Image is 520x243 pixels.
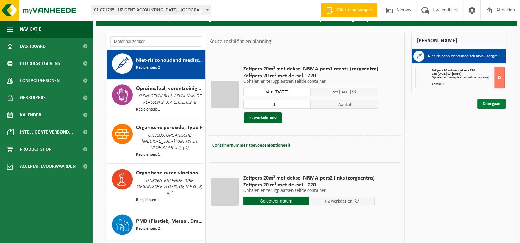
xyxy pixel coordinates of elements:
a: Doorgaan [477,99,506,109]
button: In winkelmand [244,112,282,123]
span: Zelfpers 20m³ met deksel NRMA-pers1 rechts (zorgcentra) [243,66,378,72]
span: Zelfpers 20 m³ met deksel - Z20 [243,182,375,188]
span: tot [DATE] [333,90,351,94]
span: Bedrijfsgegevens [20,55,60,72]
span: KLEIN GEVAARLIJK AFVAL VAN DE KLASSEN 2, 3, 4.1, 6.1, 6.2, 8 [136,93,203,106]
span: Navigatie [20,21,41,38]
span: Intelligente verbond... [20,124,73,141]
p: Ophalen en terugplaatsen zelfde container [243,188,375,193]
span: 01-071765 - UZ GENT-ACCOUNTING 0 BC - GENT [91,5,211,15]
button: Organische peroxide, Type F UN3109, ORGANISCHE [MEDICAL_DATA] VAN TYPE F, VLOEIBAAR, 5.2, (D) Rec... [107,118,206,164]
span: Offerte aanvragen [335,7,374,14]
input: Selecteer datum [243,88,311,96]
div: [PERSON_NAME] [411,33,506,49]
span: UN3109, ORGANISCHE [MEDICAL_DATA] VAN TYPE F, VLOEIBAAR, 5.2, (D) [136,132,203,152]
span: Recipiënten: 1 [136,152,160,158]
input: Selecteer datum [243,197,309,205]
span: Opruimafval, verontreinigd met giftige stoffen, verpakt in vaten [136,84,203,93]
span: Kalender [20,106,41,124]
span: UN3265, BIJTENDE ZURE ORGANISCHE VLOEISTOF, N.E.G., 8, II, ( [136,177,203,197]
span: PMD (Plastiek, Metaal, Drankkartons) (bedrijven) [136,217,203,225]
button: Containernummer toevoegen(optioneel) [212,141,290,150]
span: Recipiënten: 1 [136,106,160,113]
div: Ophalen en terugplaatsen zelfde container [432,76,504,79]
p: Ophalen en terugplaatsen zelfde container [243,79,378,84]
span: Recipiënten: 2 [136,65,160,71]
span: Zelfpers 20 m³ met deksel - Z20 [243,72,378,79]
span: Organische zuren vloeibaar in kleinverpakking [136,169,203,177]
span: Gebruikers [20,89,46,106]
span: Dashboard [20,38,46,55]
h3: Niet-risicohoudend medisch afval (zorgcentra) [428,51,501,62]
span: Zelfpers 20 m³ met deksel - Z20 [432,69,475,72]
span: Containernummer toevoegen(optioneel) [212,143,290,148]
strong: Van [DATE] tot [DATE] [432,72,461,76]
input: Materiaal zoeken [110,36,202,47]
span: Organische peroxide, Type F [136,124,202,132]
div: Aantal: 1 [432,83,504,86]
div: Keuze recipiënt en planning [206,33,275,50]
span: Contactpersonen [20,72,60,89]
span: Acceptatievoorwaarden [20,158,76,175]
button: PMD (Plastiek, Metaal, Drankkartons) (bedrijven) Recipiënten: 2 [107,209,206,240]
span: Aantal [311,100,378,109]
span: Product Shop [20,141,51,158]
span: Niet-risicohoudend medisch afval (zorgcentra) [136,56,203,65]
button: Niet-risicohoudend medisch afval (zorgcentra) Recipiënten: 2 [107,48,206,79]
span: Recipiënten: 1 [136,197,160,204]
span: Recipiënten: 2 [136,225,160,232]
span: + 2 werkdag(en) [324,199,353,204]
button: Opruimafval, verontreinigd met giftige stoffen, verpakt in vaten KLEIN GEVAARLIJK AFVAL VAN DE KL... [107,79,206,118]
a: Offerte aanvragen [321,3,377,17]
span: Zelfpers 20m³ met deksel NRMA-pers2 links (zorgcentra) [243,175,375,182]
button: Organische zuren vloeibaar in kleinverpakking UN3265, BIJTENDE ZURE ORGANISCHE VLOEISTOF, N.E.G.,... [107,164,206,209]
